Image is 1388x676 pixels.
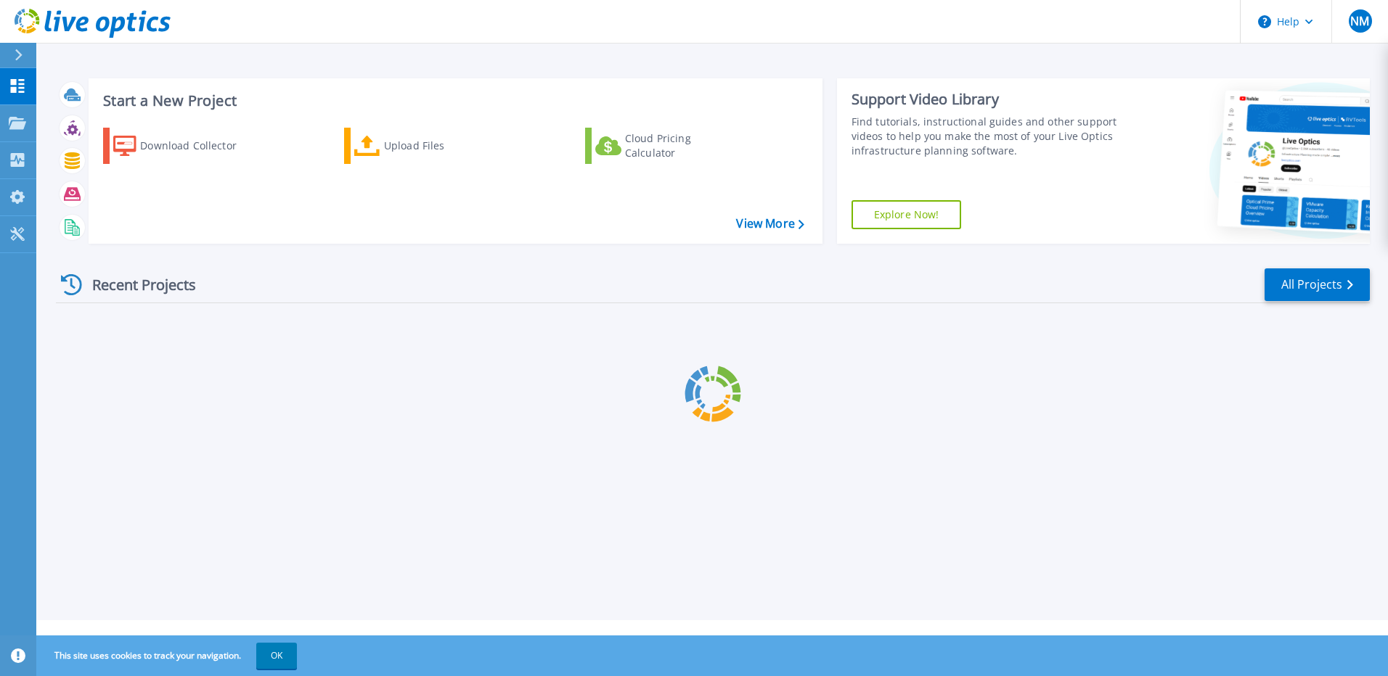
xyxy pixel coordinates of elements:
[256,643,297,669] button: OK
[852,200,962,229] a: Explore Now!
[103,93,804,109] h3: Start a New Project
[585,128,747,164] a: Cloud Pricing Calculator
[736,217,804,231] a: View More
[103,128,265,164] a: Download Collector
[40,643,297,669] span: This site uses cookies to track your navigation.
[384,131,500,160] div: Upload Files
[1265,268,1370,301] a: All Projects
[56,267,216,302] div: Recent Projects
[140,131,256,160] div: Download Collector
[344,128,506,164] a: Upload Files
[625,131,741,160] div: Cloud Pricing Calculator
[1350,15,1369,27] span: NM
[852,115,1123,158] div: Find tutorials, instructional guides and other support videos to help you make the most of your L...
[852,90,1123,109] div: Support Video Library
